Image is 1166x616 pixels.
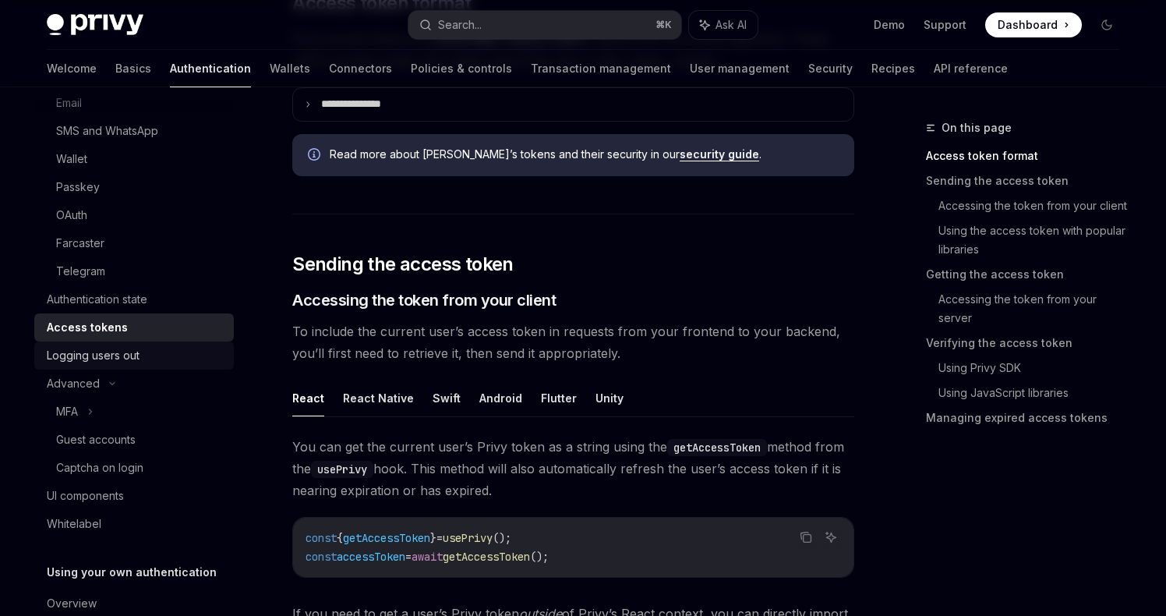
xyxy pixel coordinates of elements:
[34,229,234,257] a: Farcaster
[411,50,512,87] a: Policies & controls
[56,178,100,196] div: Passkey
[479,380,522,416] button: Android
[436,531,443,545] span: =
[47,290,147,309] div: Authentication state
[430,531,436,545] span: }
[34,313,234,342] a: Access tokens
[306,531,337,545] span: const
[292,320,854,364] span: To include the current user’s access token in requests from your frontend to your backend, you’ll...
[808,50,853,87] a: Security
[343,531,430,545] span: getAccessToken
[438,16,482,34] div: Search...
[56,122,158,140] div: SMS and WhatsApp
[34,145,234,173] a: Wallet
[34,285,234,313] a: Authentication state
[330,147,839,162] span: Read more about [PERSON_NAME]’s tokens and their security in our .
[796,527,816,547] button: Copy the contents from the code block
[938,218,1132,262] a: Using the access token with popular libraries
[47,374,100,393] div: Advanced
[34,342,234,370] a: Logging users out
[34,201,234,229] a: OAuth
[942,119,1012,137] span: On this page
[1094,12,1119,37] button: Toggle dark mode
[531,50,671,87] a: Transaction management
[871,50,915,87] a: Recipes
[47,14,143,36] img: dark logo
[926,331,1132,356] a: Verifying the access token
[329,50,392,87] a: Connectors
[924,17,966,33] a: Support
[412,550,443,564] span: await
[34,510,234,538] a: Whitelabel
[343,380,414,416] button: React Native
[680,147,759,161] a: security guide
[47,318,128,337] div: Access tokens
[34,426,234,454] a: Guest accounts
[337,531,343,545] span: {
[938,193,1132,218] a: Accessing the token from your client
[408,11,681,39] button: Search...⌘K
[170,50,251,87] a: Authentication
[292,380,324,416] button: React
[34,454,234,482] a: Captcha on login
[530,550,549,564] span: ();
[541,380,577,416] button: Flutter
[56,458,143,477] div: Captcha on login
[934,50,1008,87] a: API reference
[270,50,310,87] a: Wallets
[655,19,672,31] span: ⌘ K
[56,234,104,253] div: Farcaster
[443,550,530,564] span: getAccessToken
[34,173,234,201] a: Passkey
[306,550,337,564] span: const
[34,257,234,285] a: Telegram
[47,594,97,613] div: Overview
[47,487,124,505] div: UI components
[874,17,905,33] a: Demo
[34,117,234,145] a: SMS and WhatsApp
[938,381,1132,405] a: Using JavaScript libraries
[292,252,514,277] span: Sending the access token
[938,287,1132,331] a: Accessing the token from your server
[926,405,1132,430] a: Managing expired access tokens
[56,430,136,449] div: Guest accounts
[337,550,405,564] span: accessToken
[47,346,140,365] div: Logging users out
[443,531,493,545] span: usePrivy
[821,527,841,547] button: Ask AI
[595,380,624,416] button: Unity
[311,461,373,478] code: usePrivy
[56,402,78,421] div: MFA
[56,150,87,168] div: Wallet
[985,12,1082,37] a: Dashboard
[292,436,854,501] span: You can get the current user’s Privy token as a string using the method from the hook. This metho...
[308,148,323,164] svg: Info
[47,50,97,87] a: Welcome
[433,380,461,416] button: Swift
[115,50,151,87] a: Basics
[926,168,1132,193] a: Sending the access token
[47,515,101,533] div: Whitelabel
[405,550,412,564] span: =
[47,563,217,582] h5: Using your own authentication
[715,17,747,33] span: Ask AI
[493,531,511,545] span: ();
[926,143,1132,168] a: Access token format
[926,262,1132,287] a: Getting the access token
[998,17,1058,33] span: Dashboard
[56,206,87,225] div: OAuth
[56,262,105,281] div: Telegram
[292,289,556,311] span: Accessing the token from your client
[34,482,234,510] a: UI components
[938,356,1132,381] a: Using Privy SDK
[689,11,758,39] button: Ask AI
[667,439,767,456] code: getAccessToken
[690,50,790,87] a: User management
